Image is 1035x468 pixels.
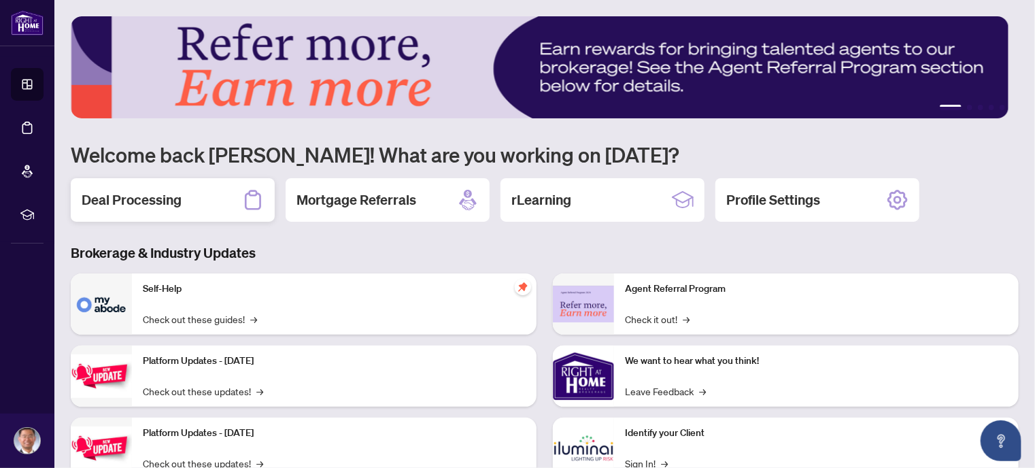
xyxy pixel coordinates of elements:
p: Identify your Client [625,426,1008,441]
p: Self-Help [143,282,526,297]
button: Open asap [981,420,1021,461]
a: Check out these updates!→ [143,384,263,399]
img: Self-Help [71,273,132,335]
a: Check it out!→ [625,312,690,327]
h3: Brokerage & Industry Updates [71,244,1019,263]
span: → [699,384,706,399]
h2: Mortgage Referrals [296,190,416,210]
span: pushpin [515,279,531,295]
span: → [250,312,257,327]
button: 3 [978,105,983,110]
span: → [256,384,263,399]
p: Platform Updates - [DATE] [143,426,526,441]
span: → [683,312,690,327]
img: logo [11,10,44,35]
p: Agent Referral Program [625,282,1008,297]
a: Leave Feedback→ [625,384,706,399]
button: 4 [989,105,994,110]
button: 5 [1000,105,1005,110]
p: Platform Updates - [DATE] [143,354,526,369]
a: Check out these guides!→ [143,312,257,327]
h2: Profile Settings [726,190,820,210]
img: Agent Referral Program [553,286,614,323]
p: We want to hear what you think! [625,354,1008,369]
img: Platform Updates - July 21, 2025 [71,354,132,397]
button: 2 [967,105,972,110]
img: Slide 0 [71,16,1008,118]
img: Profile Icon [14,428,40,454]
h1: Welcome back [PERSON_NAME]! What are you working on [DATE]? [71,141,1019,167]
button: 1 [940,105,962,110]
h2: Deal Processing [82,190,182,210]
h2: rLearning [511,190,571,210]
img: We want to hear what you think! [553,346,614,407]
